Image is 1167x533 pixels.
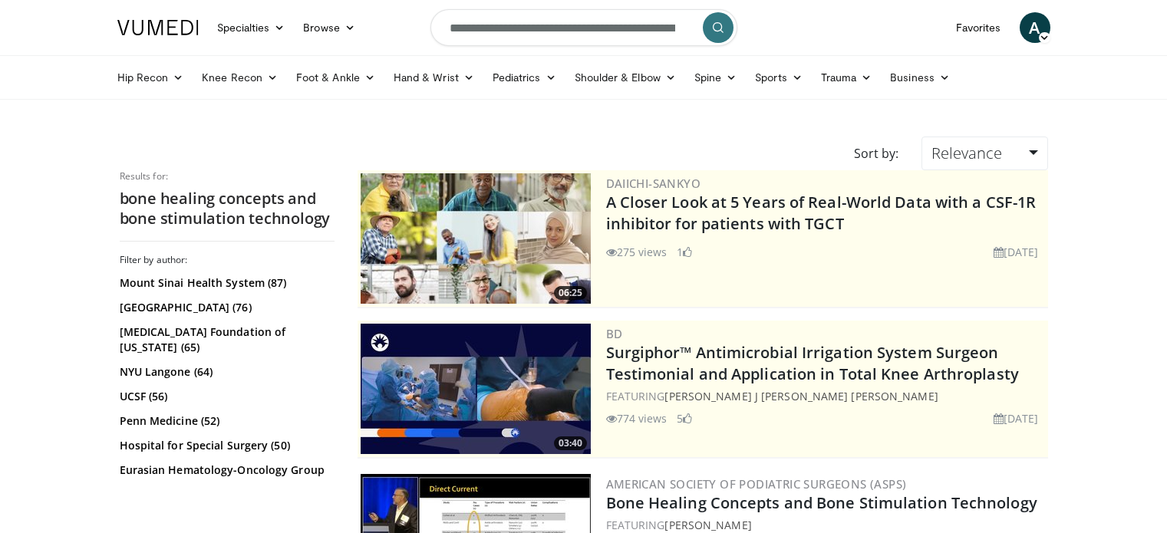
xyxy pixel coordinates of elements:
a: 06:25 [361,173,591,304]
a: Browse [294,12,364,43]
a: Business [881,62,959,93]
a: [PERSON_NAME] J [PERSON_NAME] [PERSON_NAME] [664,389,938,403]
p: Results for: [120,170,335,183]
li: 774 views [606,410,668,426]
a: Daiichi-Sankyo [606,176,701,191]
h3: Filter by author: [120,254,335,266]
a: Spine [685,62,746,93]
a: Pediatrics [483,62,565,93]
a: [MEDICAL_DATA] Foundation of [US_STATE] (65) [120,324,331,355]
li: [DATE] [994,410,1039,426]
a: Hand & Wrist [384,62,483,93]
input: Search topics, interventions [430,9,737,46]
a: Surgiphor™ Antimicrobial Irrigation System Surgeon Testimonial and Application in Total Knee Arth... [606,342,1019,384]
img: VuMedi Logo [117,20,199,35]
a: UCSF (56) [120,389,331,404]
h2: bone healing concepts and bone stimulation technology [120,189,335,229]
a: Relevance [921,137,1047,170]
div: Sort by: [842,137,910,170]
a: Penn Medicine (52) [120,413,331,429]
a: Knee Recon [193,62,287,93]
a: American Society of Podiatric Surgeons (ASPS) [606,476,907,492]
span: 03:40 [554,436,587,450]
img: 70422da6-974a-44ac-bf9d-78c82a89d891.300x170_q85_crop-smart_upscale.jpg [361,324,591,454]
li: 5 [677,410,692,426]
a: A [1020,12,1050,43]
div: FEATURING [606,517,1045,533]
a: Mount Sinai Health System (87) [120,275,331,291]
li: [DATE] [994,244,1039,260]
a: Bone Healing Concepts and Bone Stimulation Technology [606,492,1037,513]
img: 93c22cae-14d1-47f0-9e4a-a244e824b022.png.300x170_q85_crop-smart_upscale.jpg [361,173,591,304]
a: Sports [746,62,812,93]
a: Shoulder & Elbow [565,62,685,93]
a: Specialties [208,12,295,43]
li: 1 [677,244,692,260]
a: A Closer Look at 5 Years of Real-World Data with a CSF-1R inhibitor for patients with TGCT [606,192,1037,234]
a: BD [606,326,623,341]
a: Hospital for Special Surgery (50) [120,438,331,453]
span: Relevance [931,143,1002,163]
a: Eurasian Hematology-Oncology Group (49) [120,462,331,493]
a: Hip Recon [108,62,193,93]
li: 275 views [606,244,668,260]
div: FEATURING [606,388,1045,404]
a: [PERSON_NAME] [664,518,751,532]
span: 06:25 [554,286,587,300]
a: Favorites [947,12,1010,43]
a: [GEOGRAPHIC_DATA] (76) [120,300,331,315]
a: 03:40 [361,324,591,454]
a: Trauma [812,62,882,93]
a: NYU Langone (64) [120,364,331,380]
a: Foot & Ankle [287,62,384,93]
